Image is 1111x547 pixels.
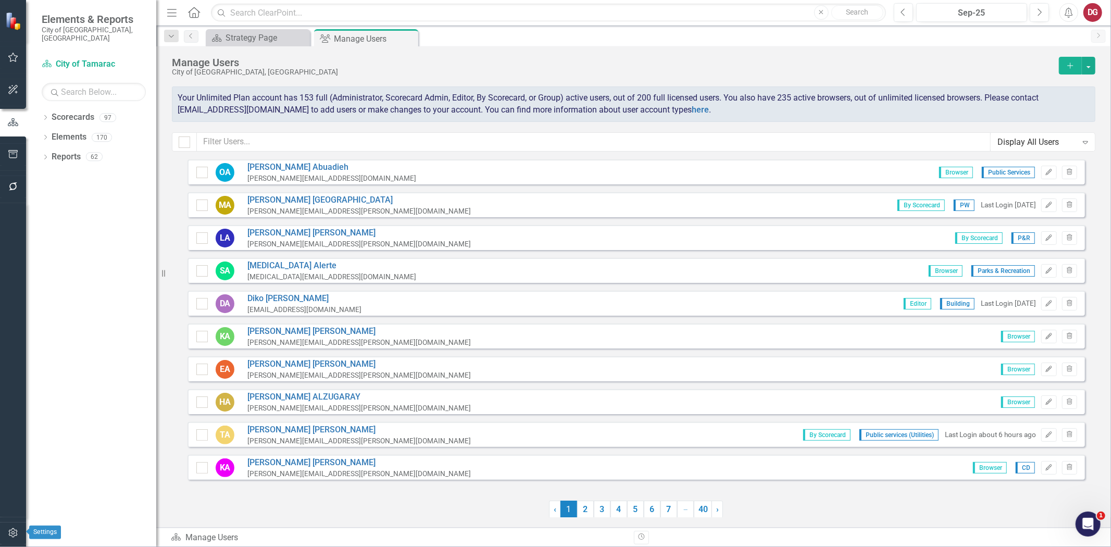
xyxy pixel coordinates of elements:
div: 62 [86,153,103,161]
iframe: Intercom live chat [1076,512,1101,537]
div: 97 [99,113,116,122]
div: [PERSON_NAME][EMAIL_ADDRESS][PERSON_NAME][DOMAIN_NAME] [247,338,471,347]
a: Diko [PERSON_NAME] [247,293,361,305]
a: [PERSON_NAME] Abuadieh [247,161,416,173]
div: KA [216,327,234,346]
span: 1 [1097,512,1105,520]
img: ClearPoint Strategy [5,11,24,30]
span: By Scorecard [955,232,1003,244]
span: Parks & Recreation [971,265,1035,277]
div: KA [216,458,234,477]
button: Search [831,5,883,20]
div: [PERSON_NAME][EMAIL_ADDRESS][DOMAIN_NAME] [247,173,416,183]
div: Manage Users [334,32,416,45]
span: Your Unlimited Plan account has 153 full (Administrator, Scorecard Admin, Editor, By Scorecard, o... [178,93,1039,115]
span: Search [846,8,868,16]
span: Browser [1001,331,1035,342]
div: 170 [92,133,112,142]
a: Scorecards [52,111,94,123]
span: Public services (Utilities) [859,429,939,441]
a: here [692,105,709,115]
a: [PERSON_NAME] [PERSON_NAME] [247,424,471,436]
input: Search ClearPoint... [211,4,886,22]
a: 4 [610,501,627,518]
span: By Scorecard [803,429,851,441]
input: Search Below... [42,83,146,101]
span: Editor [904,298,931,309]
span: Browser [939,167,973,178]
span: By Scorecard [897,200,945,211]
div: EA [216,360,234,379]
a: [PERSON_NAME] [PERSON_NAME] [247,358,471,370]
a: [PERSON_NAME] [GEOGRAPHIC_DATA] [247,194,471,206]
div: Strategy Page [226,31,307,44]
a: [MEDICAL_DATA] Alerte [247,260,416,272]
a: 2 [577,501,594,518]
div: Manage Users [172,57,1054,68]
a: Reports [52,151,81,163]
a: 7 [660,501,677,518]
span: CD [1016,462,1035,474]
a: 40 [694,501,712,518]
div: [PERSON_NAME][EMAIL_ADDRESS][PERSON_NAME][DOMAIN_NAME] [247,239,471,249]
div: [PERSON_NAME][EMAIL_ADDRESS][PERSON_NAME][DOMAIN_NAME] [247,370,471,380]
span: Browser [973,462,1007,474]
div: Display All Users [997,136,1077,148]
a: [PERSON_NAME] [PERSON_NAME] [247,227,471,239]
a: 5 [627,501,644,518]
div: Manage Users [171,532,626,544]
a: [PERSON_NAME] [PERSON_NAME] [247,326,471,338]
span: P&R [1012,232,1035,244]
span: Browser [929,265,963,277]
span: ‹ [554,504,556,514]
div: [EMAIL_ADDRESS][DOMAIN_NAME] [247,305,361,315]
div: City of [GEOGRAPHIC_DATA], [GEOGRAPHIC_DATA] [172,68,1054,76]
span: Building [940,298,975,309]
button: DG [1083,3,1102,22]
input: Filter Users... [196,132,991,152]
span: Elements & Reports [42,13,146,26]
a: City of Tamarac [42,58,146,70]
span: Public Services [982,167,1035,178]
div: [PERSON_NAME][EMAIL_ADDRESS][PERSON_NAME][DOMAIN_NAME] [247,469,471,479]
a: Elements [52,131,86,143]
div: SA [216,262,234,280]
div: Last Login about 6 hours ago [945,430,1036,440]
div: Last Login [DATE] [981,299,1036,308]
div: Settings [29,526,61,539]
div: OA [216,163,234,182]
div: MA [216,196,234,215]
div: LA [216,229,234,247]
div: HA [216,393,234,412]
span: PW [954,200,975,211]
div: [MEDICAL_DATA][EMAIL_ADDRESS][DOMAIN_NAME] [247,272,416,282]
div: Last Login [DATE] [981,200,1036,210]
div: DA [216,294,234,313]
div: TA [216,426,234,444]
a: [PERSON_NAME] ALZUGARAY [247,391,471,403]
a: 3 [594,501,610,518]
button: Sep-25 [916,3,1027,22]
div: Sep-25 [920,7,1023,19]
a: [PERSON_NAME] [PERSON_NAME] [247,457,471,469]
span: Browser [1001,364,1035,375]
div: [PERSON_NAME][EMAIL_ADDRESS][PERSON_NAME][DOMAIN_NAME] [247,403,471,413]
span: Browser [1001,396,1035,408]
small: City of [GEOGRAPHIC_DATA], [GEOGRAPHIC_DATA] [42,26,146,43]
div: [PERSON_NAME][EMAIL_ADDRESS][PERSON_NAME][DOMAIN_NAME] [247,206,471,216]
span: 1 [560,501,577,518]
div: [PERSON_NAME][EMAIL_ADDRESS][PERSON_NAME][DOMAIN_NAME] [247,436,471,446]
a: Strategy Page [208,31,307,44]
span: › [716,504,719,514]
a: 6 [644,501,660,518]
